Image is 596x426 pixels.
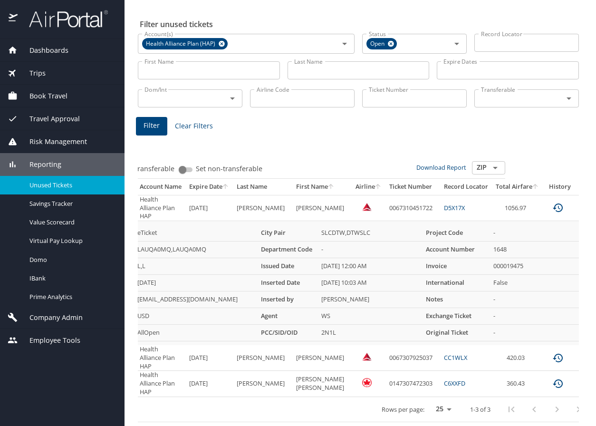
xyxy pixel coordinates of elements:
td: L,L [134,258,257,275]
th: Agent [257,308,317,324]
th: Original Ticket [422,324,490,341]
div: Open [366,38,397,49]
th: History [543,179,577,195]
td: [PERSON_NAME] [317,291,422,308]
td: [PERSON_NAME] [292,345,352,371]
a: C6XXFD [444,379,465,387]
td: - [490,324,588,341]
td: 0067307925037 [385,345,440,371]
td: [EMAIL_ADDRESS][DOMAIN_NAME] [134,291,257,308]
th: Last Name [233,179,292,195]
td: - [490,308,588,324]
td: False [490,275,588,291]
td: [DATE] [185,195,233,221]
td: LAUQA0MQ,LAUQA0MQ [134,242,257,258]
h2: Filter unused tickets [140,17,581,32]
a: Download Report [416,163,466,172]
span: Risk Management [18,136,87,147]
div: Health Alliance Plan (HAP) [142,38,228,49]
span: Reporting [18,159,61,170]
td: - [317,242,422,258]
td: 000019475 [490,258,588,275]
img: Air Canada [362,378,372,387]
span: Clear Filters [175,120,213,132]
th: Exchange Ticket [422,308,490,324]
td: eTicket [134,225,257,241]
select: rows per page [428,402,455,416]
span: Filter [144,120,160,132]
td: SLCDTW,DTWSLC [317,225,422,241]
th: Inserted Date [257,275,317,291]
td: 1648 [490,242,588,258]
a: CC1WLX [444,353,467,362]
td: [DATE] 12:00 AM [317,258,422,275]
span: Prime Analytics [29,292,113,301]
p: Rows per page: [382,407,424,413]
td: 0147307472303 [385,371,440,397]
button: Open [489,161,502,174]
th: City Pair [257,225,317,241]
th: Expire Date [185,179,233,195]
span: Dashboards [18,45,68,56]
th: Notes [422,291,490,308]
td: [PERSON_NAME] [233,195,292,221]
th: Issued Date [257,258,317,275]
td: [PERSON_NAME] [233,345,292,371]
button: sort [328,184,335,190]
button: Filter [136,117,167,136]
td: Health Alliance Plan HAP [136,345,185,371]
button: sort [375,184,382,190]
span: Travel Approval [18,114,80,124]
th: Department Code [257,242,317,258]
td: 2N1L [317,324,422,341]
td: [DATE] [134,275,257,291]
img: Delta Airlines [362,202,372,212]
span: Employee Tools [18,335,80,346]
td: 1056.97 [492,195,543,221]
span: Trips [18,68,46,78]
td: WS [317,308,422,324]
span: Value Scorecard [29,218,113,227]
td: [PERSON_NAME] [233,371,292,397]
th: Airline [352,179,385,195]
span: Domo [29,255,113,264]
td: USD [134,308,257,324]
td: [DATE] [185,345,233,371]
span: IBank [29,274,113,283]
span: Health Alliance Plan (HAP) [142,39,221,49]
table: more info about unused tickets [72,225,588,341]
th: Record Locator [440,179,492,195]
td: [DATE] [185,371,233,397]
td: [PERSON_NAME] [292,195,352,221]
button: Open [562,92,576,105]
span: Book Travel [18,91,67,101]
th: Project Code [422,225,490,241]
th: Account Name [136,179,185,195]
th: Ticket Number [385,179,440,195]
td: [DATE] 10:03 AM [317,275,422,291]
span: Open [366,39,390,49]
td: 0067310451722 [385,195,440,221]
td: 420.03 [492,345,543,371]
td: - [490,225,588,241]
span: Virtual Pay Lookup [29,236,113,245]
span: Set transferable [123,165,174,172]
th: Account Number [422,242,490,258]
button: Open [338,37,351,50]
img: icon-airportal.png [9,10,19,28]
th: First Name [292,179,352,195]
a: D5X17X [444,203,465,212]
th: Inserted by [257,291,317,308]
td: Health Alliance Plan HAP [136,371,185,397]
td: AllOpen [134,324,257,341]
button: sort [532,184,539,190]
td: - [490,291,588,308]
button: Clear Filters [171,117,217,135]
th: Total Airfare [492,179,543,195]
button: sort [222,184,229,190]
button: Open [450,37,463,50]
td: Health Alliance Plan HAP [136,195,185,221]
button: Open [226,92,239,105]
p: 1-3 of 3 [470,407,490,413]
th: Invoice [422,258,490,275]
